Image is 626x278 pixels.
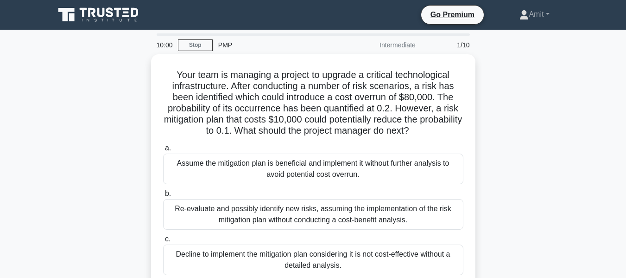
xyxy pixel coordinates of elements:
span: c. [165,235,171,243]
h5: Your team is managing a project to upgrade a critical technological infrastructure. After conduct... [162,69,464,137]
span: b. [165,189,171,197]
div: Decline to implement the mitigation plan considering it is not cost-effective without a detailed ... [163,245,463,275]
div: Intermediate [340,36,421,54]
div: 1/10 [421,36,475,54]
div: 10:00 [151,36,178,54]
a: Go Premium [425,9,480,20]
a: Amit [497,5,571,24]
div: Assume the mitigation plan is beneficial and implement it without further analysis to avoid poten... [163,154,463,184]
a: Stop [178,39,213,51]
div: PMP [213,36,340,54]
div: Re-evaluate and possibly identify new risks, assuming the implementation of the risk mitigation p... [163,199,463,230]
span: a. [165,144,171,152]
